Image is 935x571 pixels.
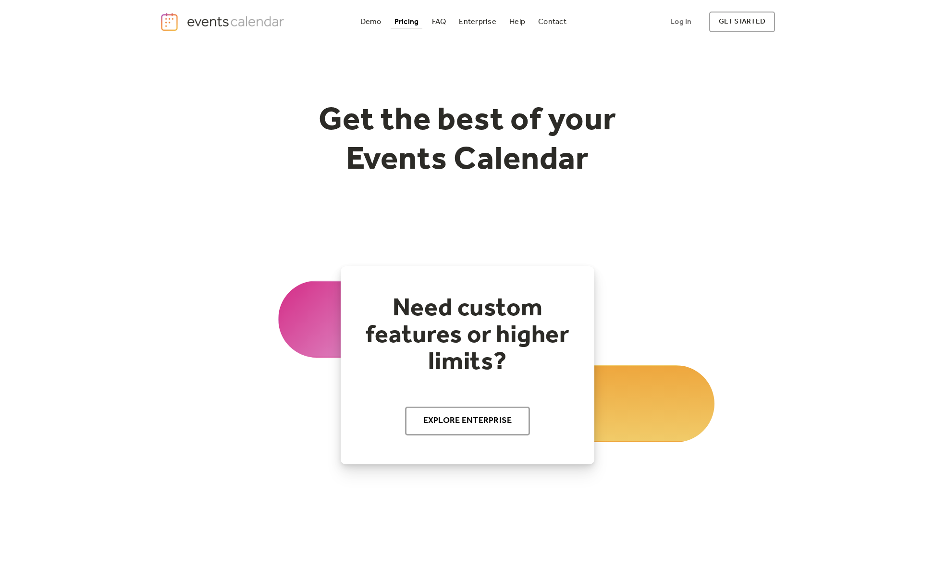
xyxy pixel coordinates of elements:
[394,19,419,25] div: Pricing
[538,19,566,25] div: Contact
[661,12,701,32] a: Log In
[432,19,446,25] div: FAQ
[391,15,423,28] a: Pricing
[360,19,381,25] div: Demo
[505,15,529,28] a: Help
[459,19,496,25] div: Enterprise
[428,15,450,28] a: FAQ
[509,19,525,25] div: Help
[455,15,500,28] a: Enterprise
[283,101,652,180] h1: Get the best of your Events Calendar
[534,15,570,28] a: Contact
[360,295,575,376] h2: Need custom features or higher limits?
[709,12,775,32] a: get started
[357,15,385,28] a: Demo
[405,407,530,435] a: Explore Enterprise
